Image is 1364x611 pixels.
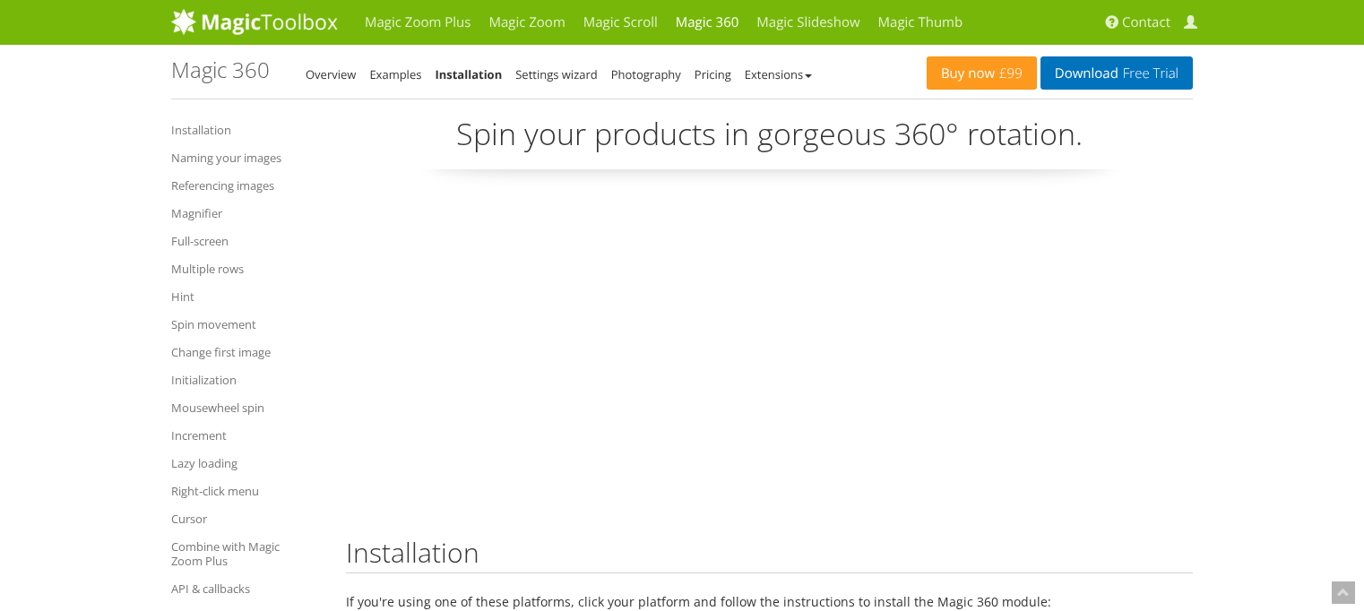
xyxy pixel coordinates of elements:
a: Pricing [695,66,731,82]
span: Free Trial [1118,66,1178,81]
a: Hint [171,286,319,307]
a: API & callbacks [171,578,319,599]
a: Right-click menu [171,480,319,502]
a: Full-screen [171,230,319,252]
a: Referencing images [171,175,319,196]
a: DownloadFree Trial [1040,56,1193,90]
a: Extensions [745,66,812,82]
a: Installation [435,66,502,82]
a: Photography [611,66,681,82]
a: Cursor [171,508,319,529]
a: Overview [306,66,356,82]
img: MagicToolbox.com - Image tools for your website [171,8,338,35]
a: Installation [171,119,319,141]
a: Buy now£99 [927,56,1037,90]
h2: Installation [346,538,1193,573]
a: Combine with Magic Zoom Plus [171,536,319,572]
a: Examples [369,66,421,82]
a: Multiple rows [171,258,319,280]
span: Contact [1122,13,1170,31]
a: Naming your images [171,147,319,168]
a: Settings wizard [515,66,598,82]
a: Magnifier [171,202,319,224]
a: Initialization [171,369,319,391]
h1: Magic 360 [171,58,270,82]
span: £99 [995,66,1023,81]
a: Change first image [171,341,319,363]
a: Increment [171,425,319,446]
p: Spin your products in gorgeous 360° rotation. [346,113,1193,169]
a: Spin movement [171,314,319,335]
a: Lazy loading [171,452,319,474]
a: Mousewheel spin [171,397,319,418]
